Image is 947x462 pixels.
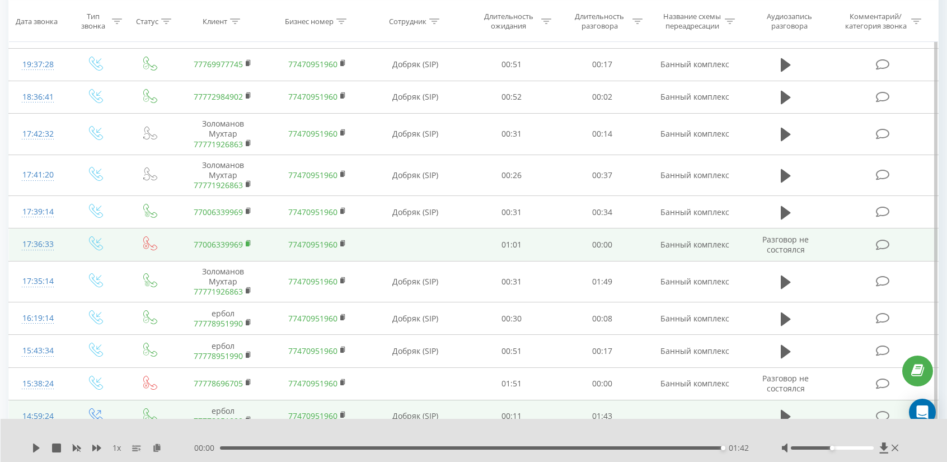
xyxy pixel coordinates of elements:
[194,180,243,190] a: 77771926863
[466,81,557,113] td: 00:52
[389,16,426,26] div: Сотрудник
[176,155,270,196] td: Золоманов Мухтар
[557,400,648,432] td: 01:43
[176,335,270,367] td: ербол
[194,416,243,426] a: 77778951990
[466,114,557,155] td: 00:31
[648,261,742,302] td: Банный комплекс
[557,335,648,367] td: 00:17
[466,196,557,228] td: 00:31
[288,91,337,102] a: 77470951960
[20,270,55,292] div: 17:35:14
[762,373,809,394] span: Разговор не состоялся
[909,399,936,426] div: Open Intercom Messenger
[176,400,270,432] td: ербол
[136,16,158,26] div: Статус
[557,114,648,155] td: 00:14
[762,234,809,255] span: Разговор не состоялся
[20,54,55,76] div: 19:37:28
[194,442,220,454] span: 00:00
[466,400,557,432] td: 00:11
[20,340,55,362] div: 15:43:34
[194,286,243,297] a: 77771926863
[648,228,742,261] td: Банный комплекс
[466,48,557,81] td: 00:51
[20,307,55,329] div: 16:19:14
[112,442,121,454] span: 1 x
[288,207,337,217] a: 77470951960
[364,400,466,432] td: Добряк (SIP)
[288,276,337,287] a: 77470951960
[648,196,742,228] td: Банный комплекс
[648,81,742,113] td: Банный комплекс
[364,48,466,81] td: Добряк (SIP)
[20,164,55,186] div: 17:41:20
[648,155,742,196] td: Банный комплекс
[194,139,243,150] a: 77771926863
[288,378,337,389] a: 77470951960
[77,12,109,31] div: Тип звонка
[288,128,337,139] a: 77470951960
[194,351,243,361] a: 77778951990
[557,367,648,400] td: 00:00
[364,81,466,113] td: Добряк (SIP)
[288,346,337,356] a: 77470951960
[557,228,648,261] td: 00:00
[364,196,466,228] td: Добряк (SIP)
[194,239,243,250] a: 77006339969
[176,114,270,155] td: Золоманов Мухтар
[570,12,630,31] div: Длительность разговора
[194,318,243,329] a: 77778951990
[648,114,742,155] td: Банный комплекс
[20,234,55,255] div: 17:36:33
[288,239,337,250] a: 77470951960
[16,16,58,26] div: Дата звонка
[364,114,466,155] td: Добряк (SIP)
[753,12,826,31] div: Аудиозапись разговора
[20,405,55,427] div: 14:59:24
[20,86,55,108] div: 18:36:41
[20,201,55,223] div: 17:39:14
[176,261,270,302] td: Золоманов Мухтар
[20,373,55,395] div: 15:38:24
[466,302,557,335] td: 00:30
[479,12,538,31] div: Длительность ожидания
[648,302,742,335] td: Банный комплекс
[285,16,334,26] div: Бизнес номер
[364,302,466,335] td: Добряк (SIP)
[288,170,337,180] a: 77470951960
[648,335,742,367] td: Банный комплекс
[557,81,648,113] td: 00:02
[830,446,835,450] div: Accessibility label
[648,367,742,400] td: Банный комплекс
[557,48,648,81] td: 00:17
[466,335,557,367] td: 00:51
[194,378,243,389] a: 77778696705
[20,123,55,145] div: 17:42:32
[662,12,722,31] div: Название схемы переадресации
[176,302,270,335] td: ербол
[466,367,557,400] td: 01:51
[364,155,466,196] td: Добряк (SIP)
[721,446,725,450] div: Accessibility label
[557,196,648,228] td: 00:34
[843,12,908,31] div: Комментарий/категория звонка
[203,16,227,26] div: Клиент
[557,302,648,335] td: 00:08
[288,410,337,421] a: 77470951960
[466,228,557,261] td: 01:01
[194,59,243,69] a: 77769977745
[194,91,243,102] a: 77772984902
[557,155,648,196] td: 00:37
[466,155,557,196] td: 00:26
[466,261,557,302] td: 00:31
[288,313,337,324] a: 77470951960
[648,48,742,81] td: Банный комплекс
[364,261,466,302] td: Добряк (SIP)
[557,261,648,302] td: 01:49
[364,335,466,367] td: Добряк (SIP)
[194,207,243,217] a: 77006339969
[288,59,337,69] a: 77470951960
[729,442,749,454] span: 01:42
